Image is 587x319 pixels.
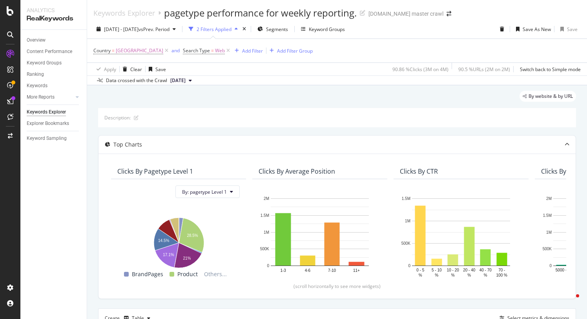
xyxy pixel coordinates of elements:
text: 14.5% [158,238,169,243]
button: Add Filter [232,46,263,55]
button: Add Filter Group [266,46,313,55]
button: By: pagetype Level 1 [175,185,240,198]
text: % [435,273,438,277]
div: pagetype performance for weekly reporting. [164,6,357,20]
svg: A chart. [117,213,240,269]
text: 0 [549,264,552,268]
a: Ranking [27,70,81,79]
text: 21% [183,256,191,260]
span: BrandPages [132,269,163,279]
button: Save [557,23,578,35]
text: 1M [264,230,269,234]
a: Explorer Bookmarks [27,119,81,128]
span: Segments [266,26,288,33]
div: Top Charts [113,141,142,148]
div: Clicks By Average Position [259,167,335,175]
text: 100 % [496,273,507,277]
div: Save [155,66,166,73]
div: and [171,47,180,54]
div: Keyword Groups [309,26,345,33]
text: 1.5M [402,196,410,201]
text: 0 - 5 [416,268,424,272]
button: Keyword Groups [298,23,348,35]
div: Save [567,26,578,33]
span: = [211,47,214,54]
div: Save As New [523,26,551,33]
text: 4-6 [305,268,311,272]
text: 1.5M [543,213,552,217]
text: 20 - 40 [463,268,476,272]
a: More Reports [27,93,73,101]
span: Others... [201,269,230,279]
div: (scroll horizontally to see more widgets) [108,282,566,289]
text: 70 - [498,268,505,272]
div: Apply [104,66,116,73]
div: Switch back to Simple mode [520,66,581,73]
text: 500K [543,247,552,251]
text: % [467,273,471,277]
div: Keywords Explorer [27,108,66,116]
text: 40 - 70 [479,268,492,272]
div: arrow-right-arrow-left [447,11,451,16]
button: 2 Filters Applied [186,23,241,35]
text: 0 [408,264,410,268]
div: Content Performance [27,48,72,56]
div: Overview [27,36,46,44]
button: Save As New [513,23,551,35]
button: Switch back to Simple mode [517,63,581,75]
div: 90.86 % Clicks ( 3M on 4M ) [392,66,448,73]
div: More Reports [27,93,55,101]
svg: A chart. [259,194,381,279]
text: 2M [264,196,269,201]
div: times [241,25,248,33]
a: Keyword Groups [27,59,81,67]
span: Search Type [183,47,210,54]
button: [DATE] [167,76,195,85]
span: Country [93,47,111,54]
div: Keywords [27,82,47,90]
text: 7-10 [328,268,336,272]
iframe: Intercom live chat [560,292,579,311]
span: By website & by URL [529,94,573,99]
text: 10 - 20 [447,268,459,272]
div: Description: [104,114,131,121]
div: 2 Filters Applied [197,26,232,33]
text: 1M [405,219,410,223]
span: = [112,47,115,54]
span: 2025 Sep. 15th [170,77,186,84]
text: 1.5M [261,213,269,217]
text: % [419,273,422,277]
text: 500K [260,247,270,251]
text: 0 [267,264,269,268]
div: [DOMAIN_NAME] master crawl [368,10,443,18]
div: Keyword Groups [27,59,62,67]
text: % [451,273,455,277]
div: Clicks By pagetype Level 1 [117,167,193,175]
button: Clear [120,63,142,75]
span: Web [215,45,225,56]
div: Clicks By CTR [400,167,438,175]
div: Ranking [27,70,44,79]
span: By: pagetype Level 1 [182,189,227,195]
a: Keyword Sampling [27,134,81,143]
div: Add Filter [242,48,263,54]
button: Segments [254,23,291,35]
span: vs Prev. Period [139,26,170,33]
a: Keywords Explorer [93,9,155,17]
text: 1M [546,230,552,234]
text: 11+ [353,268,360,272]
span: [DATE] - [DATE] [104,26,139,33]
text: 28.5% [187,233,198,237]
text: 1-3 [280,268,286,272]
text: 500K [401,241,411,246]
svg: A chart. [400,194,522,279]
span: [GEOGRAPHIC_DATA] [116,45,163,56]
div: Add Filter Group [277,48,313,54]
text: 5000 + [556,268,568,272]
div: legacy label [520,91,576,102]
text: 5 - 10 [432,268,442,272]
text: 17.1% [163,253,174,257]
div: Data crossed with the Crawl [106,77,167,84]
